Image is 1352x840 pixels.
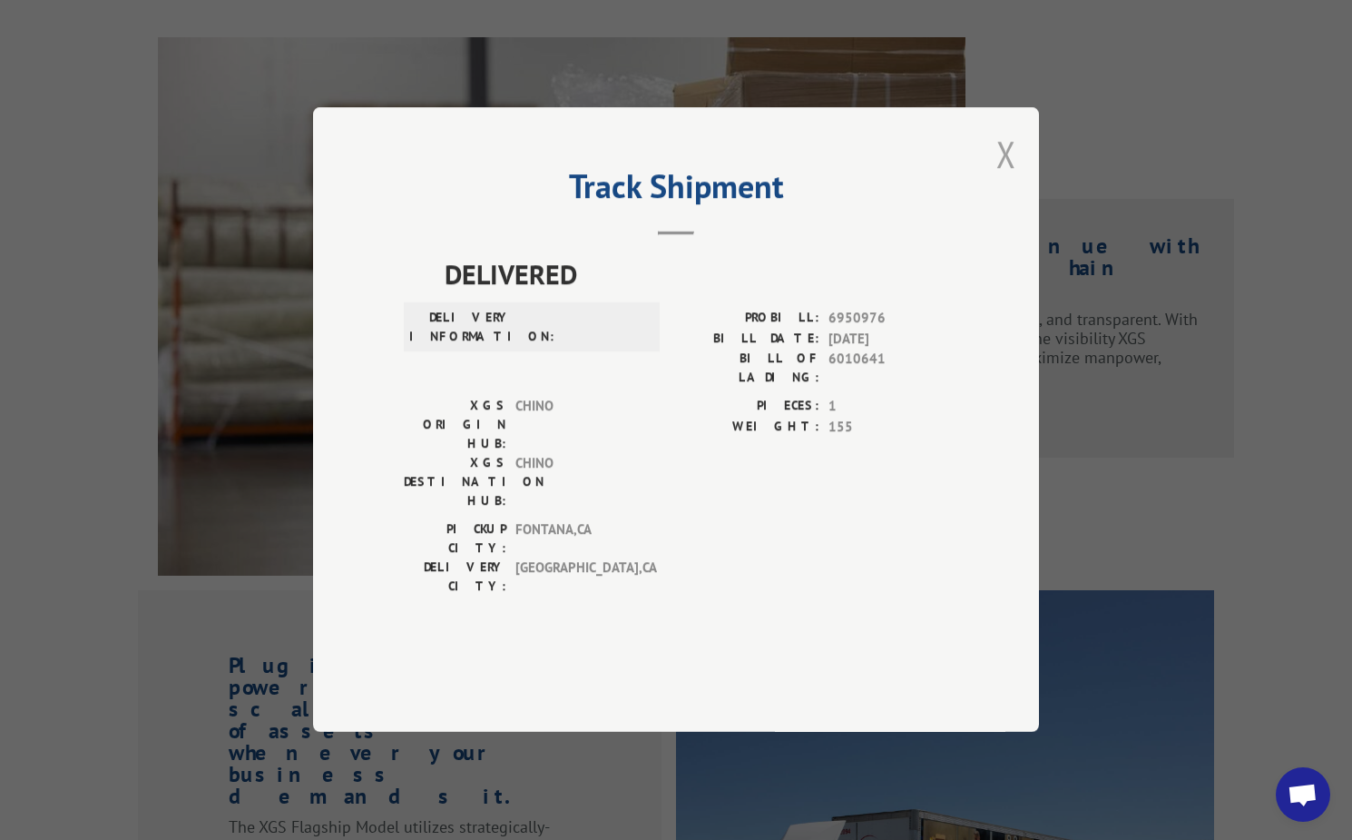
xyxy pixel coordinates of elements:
[404,454,506,511] label: XGS DESTINATION HUB:
[445,254,948,295] span: DELIVERED
[404,397,506,454] label: XGS ORIGIN HUB:
[515,454,638,511] span: CHINO
[828,417,948,438] span: 155
[676,350,819,388] label: BILL OF LADING:
[676,309,819,330] label: PROBILL:
[515,397,638,454] span: CHINO
[515,520,638,558] span: FONTANA , CA
[676,417,819,438] label: WEIGHT:
[409,309,512,347] label: DELIVERY INFORMATION:
[828,397,948,418] span: 1
[404,173,948,208] h2: Track Shipment
[676,329,819,350] label: BILL DATE:
[996,130,1016,178] button: Close modal
[828,350,948,388] span: 6010641
[515,558,638,597] span: [GEOGRAPHIC_DATA] , CA
[828,309,948,330] span: 6950976
[404,520,506,558] label: PICKUP CITY:
[828,329,948,350] span: [DATE]
[1276,767,1330,822] a: Open chat
[676,397,819,418] label: PIECES:
[404,558,506,597] label: DELIVERY CITY:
